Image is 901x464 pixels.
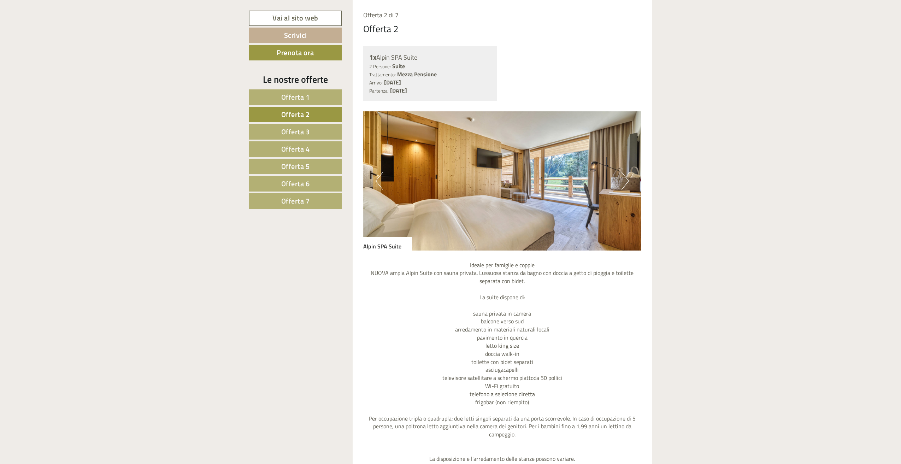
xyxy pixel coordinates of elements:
div: Offerta 2 [363,22,399,35]
span: Offerta 1 [281,92,310,102]
span: Offerta 7 [281,195,310,206]
b: [DATE] [390,86,407,95]
small: Partenza: [369,87,389,94]
small: Arrivo: [369,79,383,86]
div: Le nostre offerte [249,73,342,86]
a: Prenota ora [249,45,342,60]
button: Previous [376,172,383,190]
div: Alpin SPA Suite [369,52,491,63]
b: [DATE] [384,78,401,87]
span: Offerta 2 [281,109,310,120]
span: Offerta 5 [281,161,310,172]
span: Offerta 6 [281,178,310,189]
b: Suite [392,62,405,70]
span: Offerta 4 [281,143,310,154]
b: 1x [369,52,376,63]
span: Offerta 3 [281,126,310,137]
img: image [363,111,642,251]
small: 2 Persone: [369,63,391,70]
span: Offerta 2 di 7 [363,10,399,20]
small: Trattamento: [369,71,396,78]
a: Scrivici [249,28,342,43]
b: Mezza Pensione [397,70,437,78]
div: Alpin SPA Suite [363,237,412,251]
a: Vai al sito web [249,11,342,26]
p: Ideale per famiglie e coppie NUOVA ampia Alpin Suite con sauna privata. Lussuosa stanza da bagno ... [363,261,642,463]
button: Next [622,172,629,190]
